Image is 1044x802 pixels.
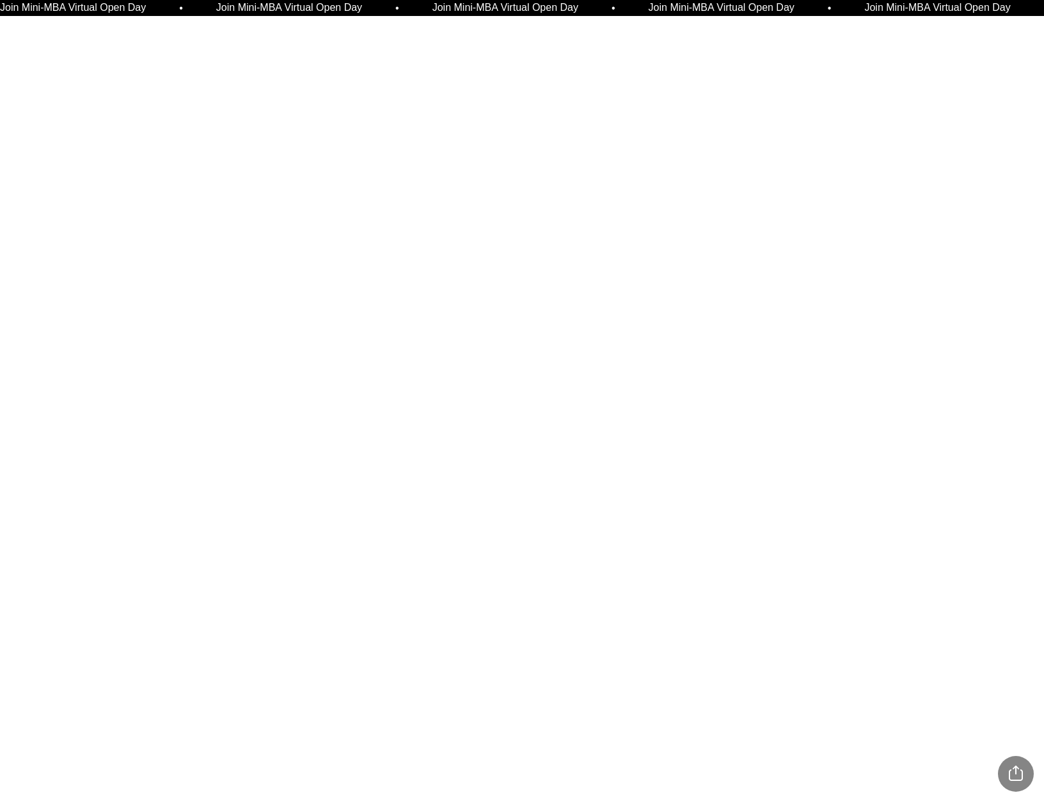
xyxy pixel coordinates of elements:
[827,3,831,13] span: •
[611,3,615,13] span: •
[178,3,182,13] span: •
[998,756,1034,792] div: Share
[395,3,399,13] span: •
